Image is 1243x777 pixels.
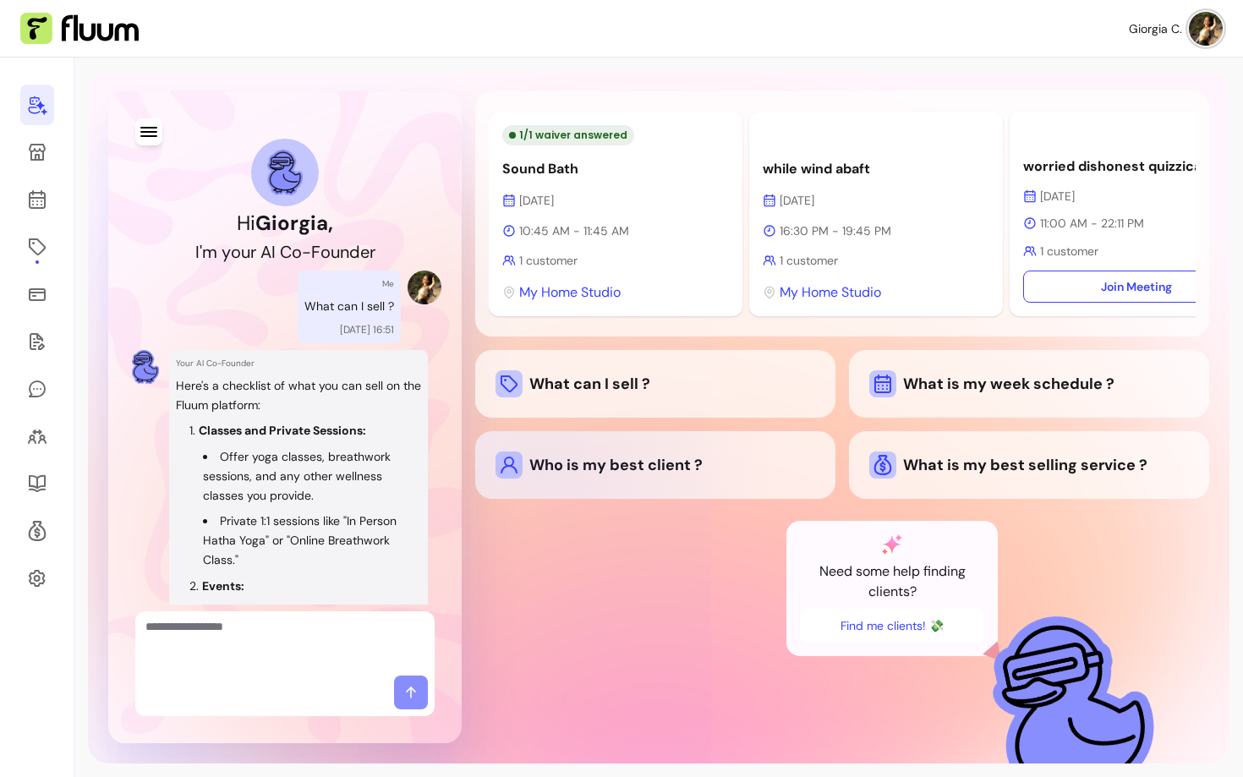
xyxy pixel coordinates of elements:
[203,512,421,569] li: Private 1:1 sessions like "In Person Hatha Yoga" or "Online Breathwork Class."
[1129,20,1182,37] span: Giorgia C.
[176,357,421,369] p: Your AI Co-Founder
[145,618,424,669] textarea: Ask me anything...
[20,85,54,125] a: Home
[763,222,989,239] p: 16:30 PM - 19:45 PM
[20,274,54,315] a: Sales
[800,609,984,643] button: Find me clients! 💸
[304,297,394,316] p: What can I sell ?
[20,463,54,504] a: Resources
[382,277,394,290] p: Me
[340,240,349,264] div: n
[176,376,421,415] p: Here's a checklist of what you can sell on the Fluum platform:
[129,350,162,384] img: AI Co-Founder avatar
[408,271,441,304] img: Provider image
[302,240,311,264] div: -
[370,240,375,264] div: r
[502,222,729,239] p: 10:45 AM - 11:45 AM
[496,370,815,397] div: What can I sell ?
[237,210,333,237] h1: Hi
[199,423,366,438] strong: Classes and Private Sessions:
[202,240,217,264] div: m
[800,561,984,602] p: Need some help finding clients?
[869,451,1189,479] div: What is my best selling service ?
[271,240,276,264] div: I
[255,210,333,236] b: Giorgia ,
[763,252,989,269] p: 1 customer
[267,150,303,194] img: AI Co-Founder avatar
[195,240,375,264] h2: I'm your AI Co-Founder
[241,240,250,264] div: u
[331,240,340,264] div: u
[502,125,634,145] div: 1 / 1 waiver answered
[320,240,331,264] div: o
[1189,12,1223,46] img: avatar
[502,252,729,269] p: 1 customer
[496,451,815,479] div: Who is my best client ?
[250,240,256,264] div: r
[360,240,370,264] div: e
[20,132,54,172] a: My Page
[1129,12,1223,46] button: avatarGiorgia C.
[20,227,54,267] a: Offerings
[311,240,320,264] div: F
[292,240,302,264] div: o
[195,240,200,264] div: I
[340,323,394,337] p: [DATE] 16:51
[349,240,360,264] div: d
[20,179,54,220] a: Calendar
[203,447,421,505] li: Offer yoga classes, breathwork sessions, and any other wellness classes you provide.
[20,558,54,599] a: Settings
[20,369,54,409] a: My Messages
[203,602,421,659] li: Host events such as "Sound Bath & Breathwork Event + Networking" which can attract larger groups.
[882,534,902,555] img: AI Co-Founder gradient star
[200,240,202,264] div: '
[519,282,621,303] span: My Home Studio
[20,511,54,551] a: Refer & Earn
[20,13,139,45] img: Fluum Logo
[869,370,1189,397] div: What is my week schedule ?
[260,240,271,264] div: A
[20,321,54,362] a: Waivers
[502,159,729,179] p: Sound Bath
[231,240,241,264] div: o
[763,192,989,209] p: [DATE]
[20,416,54,457] a: Clients
[780,282,881,303] span: My Home Studio
[202,578,244,594] strong: Events:
[222,240,231,264] div: y
[502,192,729,209] p: [DATE]
[280,240,292,264] div: C
[763,159,989,179] p: while wind abaft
